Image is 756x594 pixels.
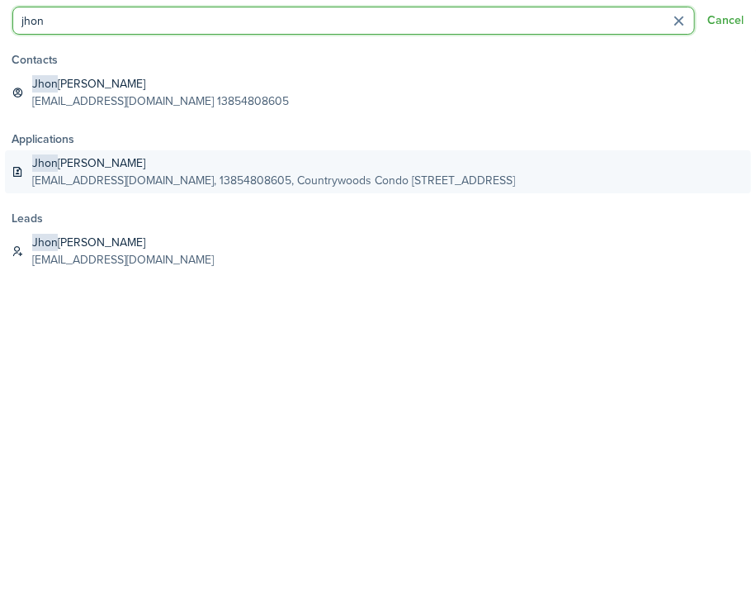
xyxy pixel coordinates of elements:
[12,7,695,35] input: Search for anything...
[32,93,289,110] global-search-item-description: [EMAIL_ADDRESS][DOMAIN_NAME] 13854808605
[32,75,289,93] global-search-item-title: [PERSON_NAME]
[32,172,515,189] global-search-item-description: [EMAIL_ADDRESS][DOMAIN_NAME], 13854808605, Countrywoods Condo [STREET_ADDRESS]
[12,210,751,227] global-search-list-title: Leads
[12,51,751,69] global-search-list-title: Contacts
[666,8,692,34] button: Clear search
[707,14,744,27] button: Cancel
[5,150,751,193] a: Jhon[PERSON_NAME][EMAIL_ADDRESS][DOMAIN_NAME], 13854808605, Countrywoods Condo [STREET_ADDRESS]
[32,154,515,172] global-search-item-title: [PERSON_NAME]
[32,75,58,93] span: Jhon
[32,234,214,251] global-search-item-title: [PERSON_NAME]
[32,154,58,172] span: Jhon
[5,230,751,273] a: Jhon[PERSON_NAME][EMAIL_ADDRESS][DOMAIN_NAME]
[12,131,751,148] global-search-list-title: Applications
[5,71,751,114] a: Jhon[PERSON_NAME][EMAIL_ADDRESS][DOMAIN_NAME] 13854808605
[32,251,214,268] global-search-item-description: [EMAIL_ADDRESS][DOMAIN_NAME]
[32,234,58,251] span: Jhon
